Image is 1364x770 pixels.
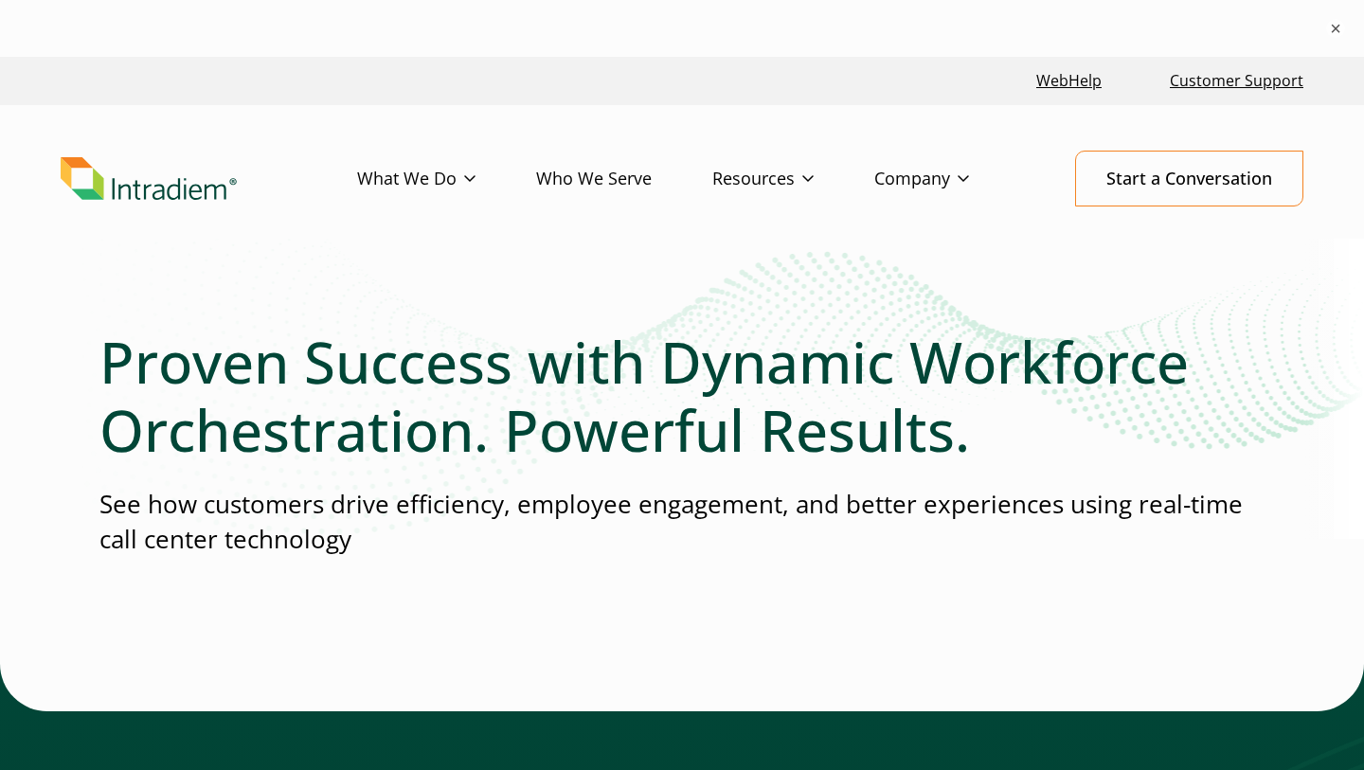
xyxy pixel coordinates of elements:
a: Resources [712,152,874,206]
a: What We Do [357,152,536,206]
a: Customer Support [1162,61,1311,101]
p: See how customers drive efficiency, employee engagement, and better experiences using real-time c... [99,487,1265,558]
a: Link to homepage of Intradiem [61,157,357,201]
a: Link opens in a new window [1029,61,1109,101]
button: × [1326,19,1345,38]
h1: Proven Success with Dynamic Workforce Orchestration. Powerful Results. [99,328,1265,464]
a: Who We Serve [536,152,712,206]
a: Start a Conversation [1075,151,1303,206]
img: Intradiem [61,157,237,201]
a: Company [874,152,1030,206]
